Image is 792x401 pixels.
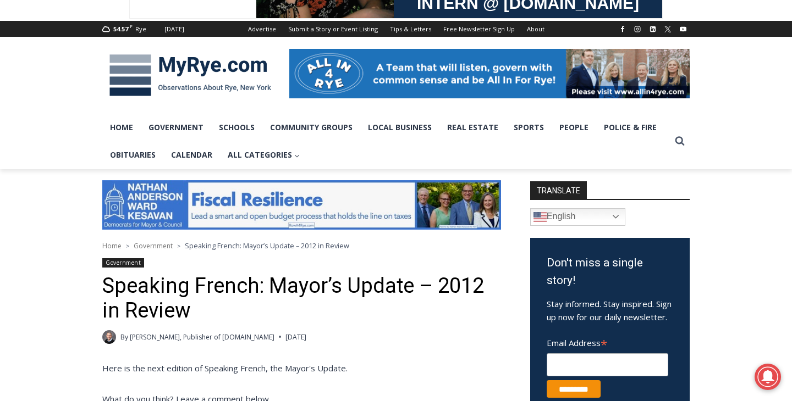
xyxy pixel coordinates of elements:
div: / [123,93,125,104]
span: > [177,242,180,250]
h1: Speaking French: Mayor’s Update – 2012 in Review [102,274,501,324]
a: Home [102,241,122,250]
span: Speaking French: Mayor’s Update – 2012 in Review [185,241,349,250]
a: YouTube [676,23,690,36]
p: Here is the next edition of Speaking French, the Mayor's Update. [102,361,501,375]
h3: Don't miss a single story! [547,254,673,289]
a: Home [102,114,141,141]
a: Local Business [360,114,439,141]
a: Free Newsletter Sign Up [437,21,521,37]
button: Child menu of All Categories [220,141,307,169]
div: [DATE] [164,24,184,34]
p: Stay informed. Stay inspired. Sign up now for our daily newsletter. [547,297,673,324]
a: Government [141,114,211,141]
nav: Primary Navigation [102,114,670,169]
img: en [533,210,547,224]
label: Email Address [547,332,668,352]
a: Schools [211,114,262,141]
time: [DATE] [285,332,306,342]
a: X [661,23,674,36]
span: > [126,242,129,250]
a: Intern @ [DOMAIN_NAME] [265,107,533,137]
a: English [530,208,625,226]
span: F [130,23,133,29]
a: Community Groups [262,114,360,141]
span: 54.57 [113,25,128,33]
a: Submit a Story or Event Listing [282,21,384,37]
div: 5 [115,93,120,104]
div: "We would have speakers with experience in local journalism speak to us about their experiences a... [278,1,520,107]
a: Real Estate [439,114,506,141]
nav: Breadcrumbs [102,240,501,251]
a: Advertise [242,21,282,37]
div: unique DIY crafts [115,32,153,90]
a: Tips & Letters [384,21,437,37]
a: [PERSON_NAME], Publisher of [DOMAIN_NAME] [130,332,274,342]
img: All in for Rye [289,49,690,98]
a: [PERSON_NAME] Read Sanctuary Fall Fest: [DATE] [1,109,159,137]
a: About [521,21,551,37]
a: Government [102,258,144,268]
button: View Search Form [670,131,690,151]
a: Obituaries [102,141,163,169]
div: Rye [135,24,146,34]
span: Intern @ [DOMAIN_NAME] [288,109,510,134]
a: Calendar [163,141,220,169]
a: Government [134,241,173,250]
h4: [PERSON_NAME] Read Sanctuary Fall Fest: [DATE] [9,110,141,136]
a: Author image [102,330,116,344]
a: Sports [506,114,552,141]
span: By [120,332,128,342]
nav: Secondary Navigation [242,21,551,37]
img: MyRye.com [102,47,278,104]
a: Facebook [616,23,629,36]
div: 6 [128,93,133,104]
strong: TRANSLATE [530,181,587,199]
a: Police & Fire [596,114,664,141]
a: People [552,114,596,141]
a: Linkedin [646,23,659,36]
a: Instagram [631,23,644,36]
